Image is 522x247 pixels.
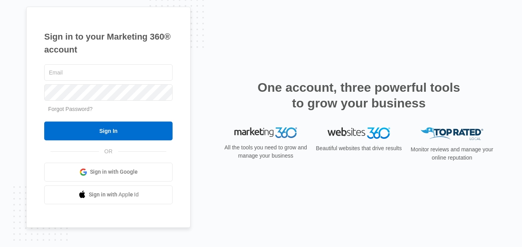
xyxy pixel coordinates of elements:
[44,163,173,182] a: Sign in with Google
[99,147,118,156] span: OR
[408,145,496,162] p: Monitor reviews and manage your online reputation
[222,143,310,160] p: All the tools you need to grow and manage your business
[44,30,173,56] h1: Sign in to your Marketing 360® account
[44,122,173,140] input: Sign In
[44,64,173,81] input: Email
[90,168,138,176] span: Sign in with Google
[255,80,463,111] h2: One account, three powerful tools to grow your business
[48,106,93,112] a: Forgot Password?
[89,191,139,199] span: Sign in with Apple Id
[234,127,297,138] img: Marketing 360
[44,185,173,204] a: Sign in with Apple Id
[328,127,390,139] img: Websites 360
[315,144,403,153] p: Beautiful websites that drive results
[421,127,483,140] img: Top Rated Local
